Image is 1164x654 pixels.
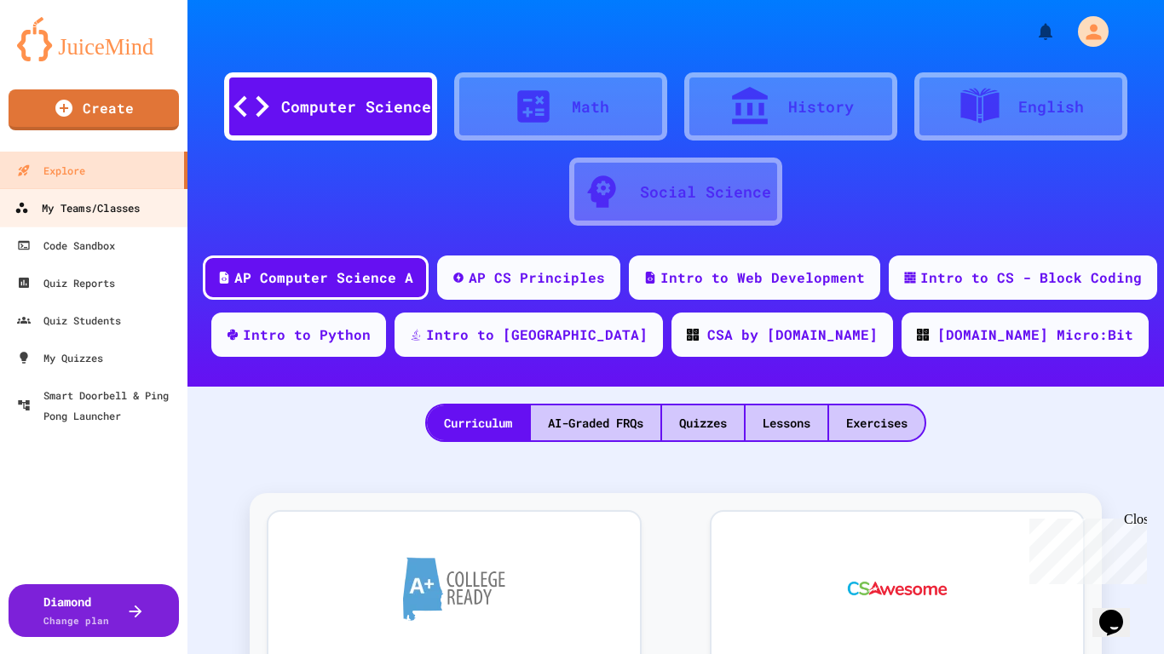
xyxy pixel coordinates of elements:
div: History [788,95,854,118]
iframe: chat widget [1023,512,1147,584]
div: CSA by [DOMAIN_NAME] [707,324,878,345]
img: A+ College Ready [403,557,505,621]
div: Math [572,95,609,118]
img: CODE_logo_RGB.png [917,329,929,341]
div: Intro to Web Development [660,267,865,288]
div: [DOMAIN_NAME] Micro:Bit [937,324,1133,345]
div: Curriculum [427,405,529,440]
div: My Quizzes [17,347,103,368]
div: AP CS Principles [469,267,605,288]
div: English [1018,95,1084,118]
div: Diamond [43,593,109,628]
div: Smart Doorbell & Ping Pong Launcher [17,385,181,426]
div: Code Sandbox [17,235,115,255]
div: Exercises [829,405,925,440]
div: AP Computer Science A [234,267,413,288]
div: Quiz Reports [17,272,115,293]
div: Lessons [746,405,827,440]
div: Social Science [640,181,771,204]
div: AI-Graded FRQs [531,405,660,440]
img: CS Awesome [831,537,965,640]
a: Create [9,89,179,130]
div: Chat with us now!Close [7,7,118,108]
button: DiamondChange plan [9,584,179,637]
img: logo-orange.svg [17,17,170,61]
div: Quizzes [662,405,744,440]
div: Intro to CS - Block Coding [920,267,1142,288]
div: My Notifications [1004,17,1060,46]
span: Change plan [43,614,109,627]
div: Intro to [GEOGRAPHIC_DATA] [426,324,648,345]
div: Intro to Python [243,324,371,345]
div: Quiz Students [17,310,121,330]
div: Explore [17,160,85,181]
iframe: chat widget [1092,586,1147,637]
div: My Account [1060,12,1113,51]
div: Computer Science [281,95,431,118]
div: My Teams/Classes [14,198,140,219]
img: CODE_logo_RGB.png [687,329,699,341]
